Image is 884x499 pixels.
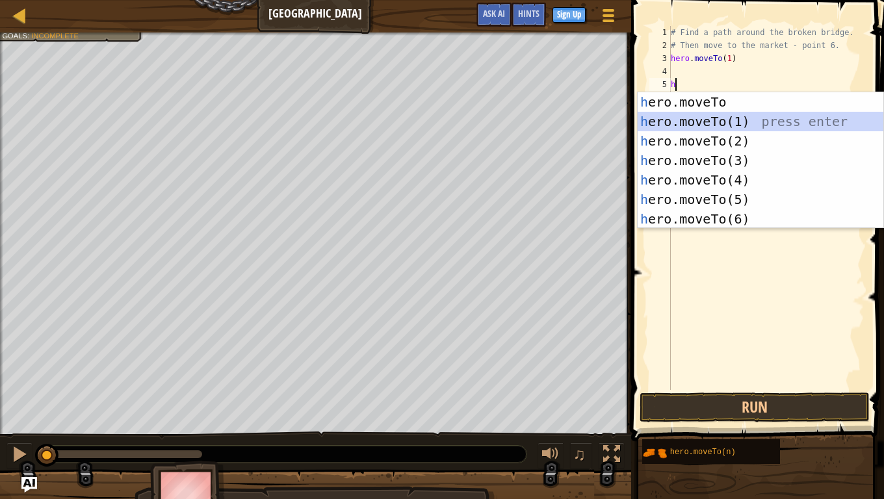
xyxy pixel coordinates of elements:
[599,442,625,469] button: Toggle fullscreen
[518,7,539,19] span: Hints
[649,39,671,52] div: 2
[483,7,505,19] span: Ask AI
[649,91,671,104] div: 6
[649,52,671,65] div: 3
[592,3,625,33] button: Show game menu
[649,26,671,39] div: 1
[6,442,32,469] button: Ctrl + P: Pause
[640,392,870,422] button: Run
[21,477,37,493] button: Ask AI
[476,3,512,27] button: Ask AI
[649,78,671,91] div: 5
[642,441,667,465] img: portrait.png
[649,65,671,78] div: 4
[552,7,586,23] button: Sign Up
[538,442,564,469] button: Adjust volume
[570,442,592,469] button: ♫
[573,444,586,464] span: ♫
[670,448,736,457] span: hero.moveTo(n)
